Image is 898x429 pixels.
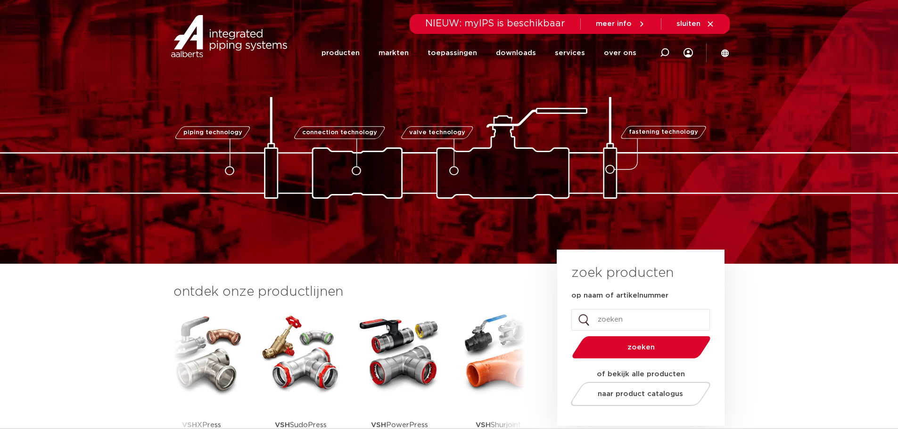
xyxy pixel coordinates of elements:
[182,421,197,429] strong: VSH
[597,371,685,378] strong: of bekijk alle producten
[596,344,686,351] span: zoeken
[571,264,674,283] h3: zoek producten
[275,421,290,429] strong: VSH
[604,35,636,71] a: over ons
[568,382,713,406] a: naar product catalogus
[379,35,409,71] a: markten
[302,130,377,136] span: connection technology
[428,35,477,71] a: toepassingen
[629,130,698,136] span: fastening technology
[676,20,715,28] a: sluiten
[571,309,710,331] input: zoeken
[476,421,491,429] strong: VSH
[183,130,242,136] span: piping technology
[596,20,646,28] a: meer info
[425,19,565,28] span: NIEUW: myIPS is beschikbaar
[321,35,360,71] a: producten
[596,20,632,27] span: meer info
[555,35,585,71] a: services
[371,421,386,429] strong: VSH
[676,20,700,27] span: sluiten
[496,35,536,71] a: downloads
[173,283,525,301] h3: ontdek onze productlijnen
[571,291,668,300] label: op naam of artikelnummer
[409,130,465,136] span: valve technology
[598,390,683,397] span: naar product catalogus
[568,335,714,359] button: zoeken
[321,35,636,71] nav: Menu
